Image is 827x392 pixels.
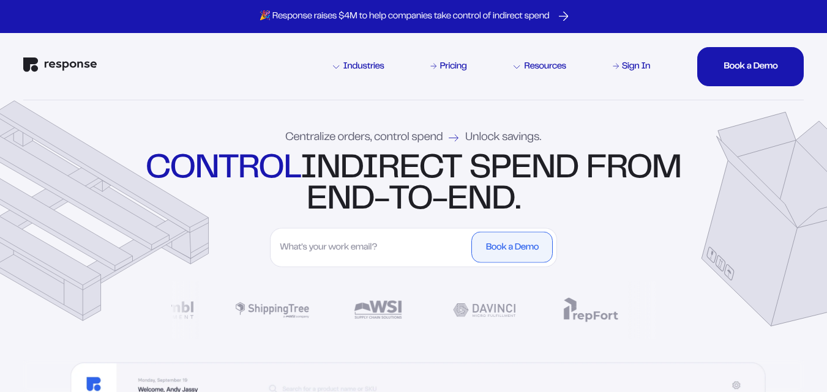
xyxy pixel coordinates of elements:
[259,10,549,23] p: 🎉 Response raises $4M to help companies take control of indirect spend
[23,57,97,72] img: Response Logo
[514,62,566,71] div: Resources
[697,47,804,86] button: Book a DemoBook a DemoBook a Demo
[471,232,553,263] button: Book a Demo
[724,62,777,71] div: Book a Demo
[611,59,653,73] a: Sign In
[285,132,541,144] div: Centralize orders, control spend
[23,57,97,75] a: Response Home
[440,62,466,71] div: Pricing
[465,132,541,144] span: Unlock savings.
[429,59,470,73] a: Pricing
[333,62,384,71] div: Industries
[146,156,301,185] strong: control
[274,232,469,263] input: What's your work email?
[622,62,650,71] div: Sign In
[486,243,539,252] div: Book a Demo
[143,155,684,217] div: indirect spend from end-to-end.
